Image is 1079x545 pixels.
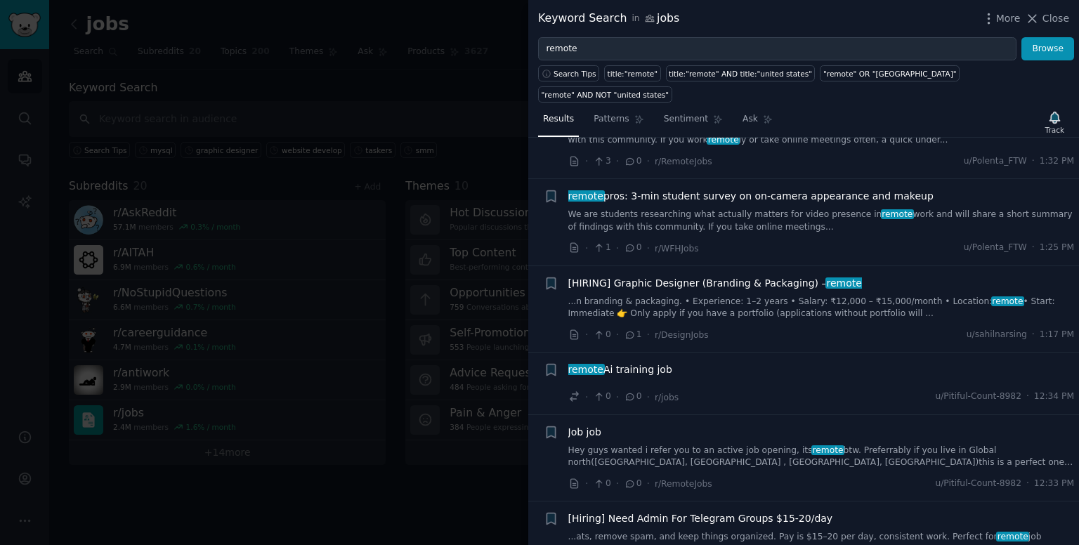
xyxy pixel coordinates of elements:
[624,478,641,490] span: 0
[659,108,728,137] a: Sentiment
[1032,155,1035,168] span: ·
[1040,329,1074,341] span: 1:17 PM
[568,511,833,526] a: [Hiring] Need Admin For Telegram Groups $15-20/day
[647,390,650,405] span: ·
[1034,390,1074,403] span: 12:34 PM
[538,65,599,81] button: Search Tips
[624,242,641,254] span: 0
[568,189,934,204] span: pros: 3-min student survey on on-camera appearance and makeup
[647,241,650,256] span: ·
[707,135,740,145] span: remote
[585,390,588,405] span: ·
[568,296,1075,320] a: ...n branding & packaging. • Experience: 1–2 years • Salary: ₹12,000 – ₹15,000/month • Location:r...
[1040,242,1074,254] span: 1:25 PM
[594,113,629,126] span: Patterns
[647,476,650,491] span: ·
[647,154,650,169] span: ·
[593,155,610,168] span: 3
[811,445,845,455] span: remote
[568,276,862,291] a: [HIRING] Graphic Designer (Branding & Packaging) –remote
[655,157,712,166] span: r/RemoteJobs
[604,65,661,81] a: title:"remote"
[568,425,601,440] a: Job job
[1040,107,1069,137] button: Track
[825,277,863,289] span: remote
[1045,125,1064,135] div: Track
[538,108,579,137] a: Results
[616,390,619,405] span: ·
[593,329,610,341] span: 0
[568,209,1075,233] a: We are students researching what actually matters for video presence inremotework and will share ...
[554,69,596,79] span: Search Tips
[593,242,610,254] span: 1
[881,209,915,219] span: remote
[1026,390,1029,403] span: ·
[567,190,605,202] span: remote
[666,65,816,81] a: title:"remote" AND title:"united states"
[585,327,588,342] span: ·
[616,154,619,169] span: ·
[655,330,709,340] span: r/DesignJobs
[1042,11,1069,26] span: Close
[1032,329,1035,341] span: ·
[568,362,672,377] span: Ai training job
[967,329,1027,341] span: u/sahilnarsing
[568,189,934,204] a: remotepros: 3-min student survey on on-camera appearance and makeup
[964,155,1027,168] span: u/Polenta_FTW
[568,362,672,377] a: remoteAi training job
[820,65,960,81] a: "remote" OR "[GEOGRAPHIC_DATA]"
[632,13,639,25] span: in
[669,69,812,79] div: title:"remote" AND title:"united states"
[568,445,1075,469] a: Hey guys wanted i refer you to an active job opening, itsremotebtw. Preferrably if you live in Gl...
[991,296,1025,306] span: remote
[616,327,619,342] span: ·
[935,390,1021,403] span: u/Pitiful-Count-8982
[996,532,1030,541] span: remote
[538,37,1016,61] input: Try a keyword related to your business
[738,108,778,137] a: Ask
[538,10,679,27] div: Keyword Search jobs
[664,113,708,126] span: Sentiment
[655,479,712,489] span: r/RemoteJobs
[585,476,588,491] span: ·
[543,113,574,126] span: Results
[538,86,672,103] a: "remote" AND NOT "united states"
[964,242,1027,254] span: u/Polenta_FTW
[1040,155,1074,168] span: 1:32 PM
[616,476,619,491] span: ·
[1025,11,1069,26] button: Close
[624,155,641,168] span: 0
[1021,37,1074,61] button: Browse
[655,393,679,402] span: r/jobs
[647,327,650,342] span: ·
[981,11,1021,26] button: More
[608,69,658,79] div: title:"remote"
[585,154,588,169] span: ·
[996,11,1021,26] span: More
[655,244,699,254] span: r/WFHJobs
[593,390,610,403] span: 0
[1032,242,1035,254] span: ·
[567,364,605,375] span: remote
[589,108,648,137] a: Patterns
[823,69,957,79] div: "remote" OR "[GEOGRAPHIC_DATA]"
[935,478,1021,490] span: u/Pitiful-Count-8982
[616,241,619,256] span: ·
[568,276,862,291] span: [HIRING] Graphic Designer (Branding & Packaging) –
[624,329,641,341] span: 1
[593,478,610,490] span: 0
[1034,478,1074,490] span: 12:33 PM
[624,390,641,403] span: 0
[743,113,758,126] span: Ask
[585,241,588,256] span: ·
[542,90,669,100] div: "remote" AND NOT "united states"
[1026,478,1029,490] span: ·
